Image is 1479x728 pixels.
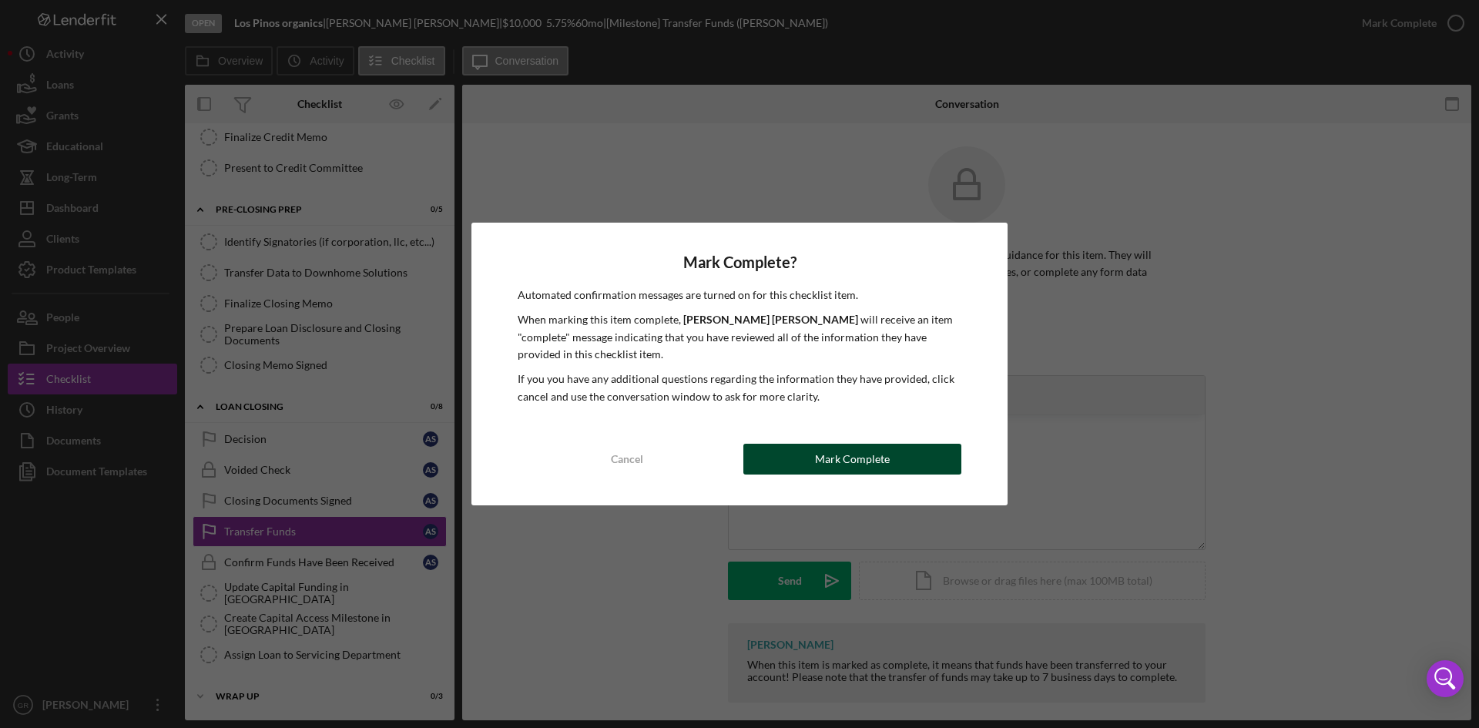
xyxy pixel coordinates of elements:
[518,253,961,271] h4: Mark Complete?
[611,444,643,475] div: Cancel
[683,313,858,326] b: [PERSON_NAME] [PERSON_NAME]
[518,311,961,363] p: When marking this item complete, will receive an item "complete" message indicating that you have...
[518,371,961,405] p: If you you have any additional questions regarding the information they have provided, click canc...
[518,444,736,475] button: Cancel
[815,444,890,475] div: Mark Complete
[743,444,961,475] button: Mark Complete
[1427,660,1464,697] div: Open Intercom Messenger
[518,287,961,304] p: Automated confirmation messages are turned on for this checklist item.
